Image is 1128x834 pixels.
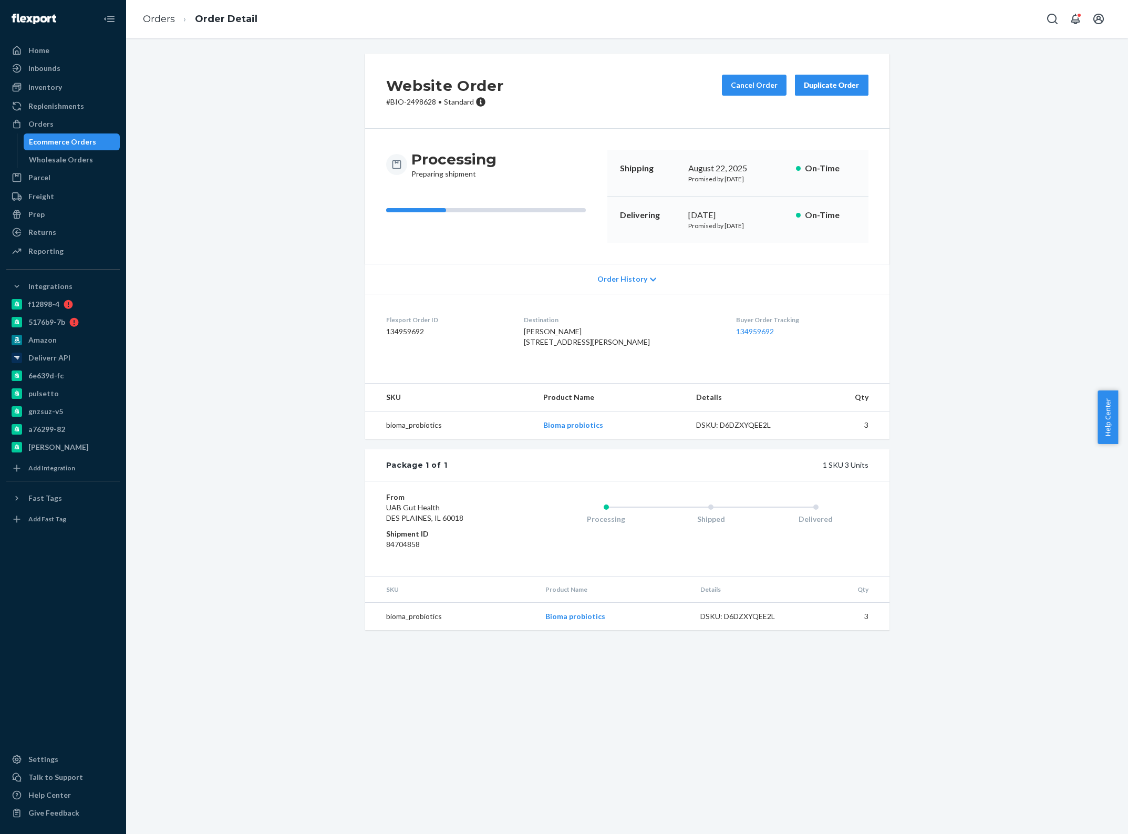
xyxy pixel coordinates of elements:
a: Returns [6,224,120,241]
div: Parcel [28,172,50,183]
div: f12898-4 [28,299,59,310]
button: Duplicate Order [795,75,868,96]
a: Inventory [6,79,120,96]
div: Preparing shipment [411,150,496,179]
a: Add Integration [6,460,120,477]
div: Shipped [658,514,763,524]
div: Deliverr API [28,353,70,363]
div: Add Integration [28,464,75,472]
div: [PERSON_NAME] [28,442,89,452]
ol: breadcrumbs [134,4,266,35]
a: 6e639d-fc [6,367,120,384]
a: Orders [143,13,175,25]
div: Freight [28,191,54,202]
a: Settings [6,751,120,768]
dt: Shipment ID [386,529,512,539]
button: Give Feedback [6,805,120,821]
div: Wholesale Orders [29,155,93,165]
div: 5176b9-7b [28,317,65,327]
a: Bioma probiotics [543,420,603,429]
a: [PERSON_NAME] [6,439,120,456]
div: Reporting [28,246,64,256]
div: Add Fast Tag [28,514,66,523]
div: Settings [28,754,58,765]
div: 6e639d-fc [28,370,64,381]
a: Inbounds [6,60,120,77]
div: DSKU: D6DZXYQEE2L [700,611,799,622]
div: Give Feedback [28,808,79,818]
p: Shipping [620,162,680,174]
p: On-Time [805,209,856,221]
p: Promised by [DATE] [688,221,788,230]
img: Flexport logo [12,14,56,24]
button: Fast Tags [6,490,120,507]
dd: 134959692 [386,326,508,337]
div: Delivered [763,514,868,524]
th: SKU [365,576,537,603]
div: Orders [28,119,54,129]
div: Integrations [28,281,73,292]
dd: 84704858 [386,539,512,550]
dt: Buyer Order Tracking [736,315,868,324]
a: a76299-82 [6,421,120,438]
a: 5176b9-7b [6,314,120,331]
span: UAB Gut Health DES PLAINES, IL 60018 [386,503,463,522]
td: 3 [808,603,889,631]
a: Parcel [6,169,120,186]
div: Fast Tags [28,493,62,503]
th: Details [688,384,803,411]
div: Replenishments [28,101,84,111]
a: Orders [6,116,120,132]
a: Ecommerce Orders [24,133,120,150]
div: August 22, 2025 [688,162,788,174]
div: Ecommerce Orders [29,137,96,147]
button: Close Navigation [99,8,120,29]
div: Inventory [28,82,62,92]
th: Product Name [535,384,688,411]
a: Bioma probiotics [545,612,605,621]
a: Freight [6,188,120,205]
p: On-Time [805,162,856,174]
th: Details [692,576,808,603]
span: [PERSON_NAME] [STREET_ADDRESS][PERSON_NAME] [524,327,650,346]
dt: Flexport Order ID [386,315,508,324]
button: Cancel Order [722,75,787,96]
p: # BIO-2498628 [386,97,504,107]
a: Prep [6,206,120,223]
button: Open Search Box [1042,8,1063,29]
button: Open notifications [1065,8,1086,29]
span: • [438,97,442,106]
div: pulsetto [28,388,59,399]
a: Talk to Support [6,769,120,786]
td: 3 [803,411,889,439]
span: Order History [597,274,647,284]
div: Inbounds [28,63,60,74]
div: Processing [554,514,659,524]
div: 1 SKU 3 Units [447,460,868,470]
th: SKU [365,384,535,411]
div: Talk to Support [28,772,83,782]
td: bioma_probiotics [365,411,535,439]
a: gnzsuz-v5 [6,403,120,420]
div: Help Center [28,790,71,800]
button: Open account menu [1088,8,1109,29]
a: Add Fast Tag [6,511,120,528]
div: a76299-82 [28,424,65,435]
td: bioma_probiotics [365,603,537,631]
div: gnzsuz-v5 [28,406,63,417]
a: 134959692 [736,327,774,336]
h2: Website Order [386,75,504,97]
div: Amazon [28,335,57,345]
h3: Processing [411,150,496,169]
dt: From [386,492,512,502]
a: Reporting [6,243,120,260]
p: Promised by [DATE] [688,174,788,183]
div: [DATE] [688,209,788,221]
p: Delivering [620,209,680,221]
a: pulsetto [6,385,120,402]
div: Returns [28,227,56,238]
th: Qty [803,384,889,411]
div: Home [28,45,49,56]
a: Amazon [6,332,120,348]
a: Order Detail [195,13,257,25]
